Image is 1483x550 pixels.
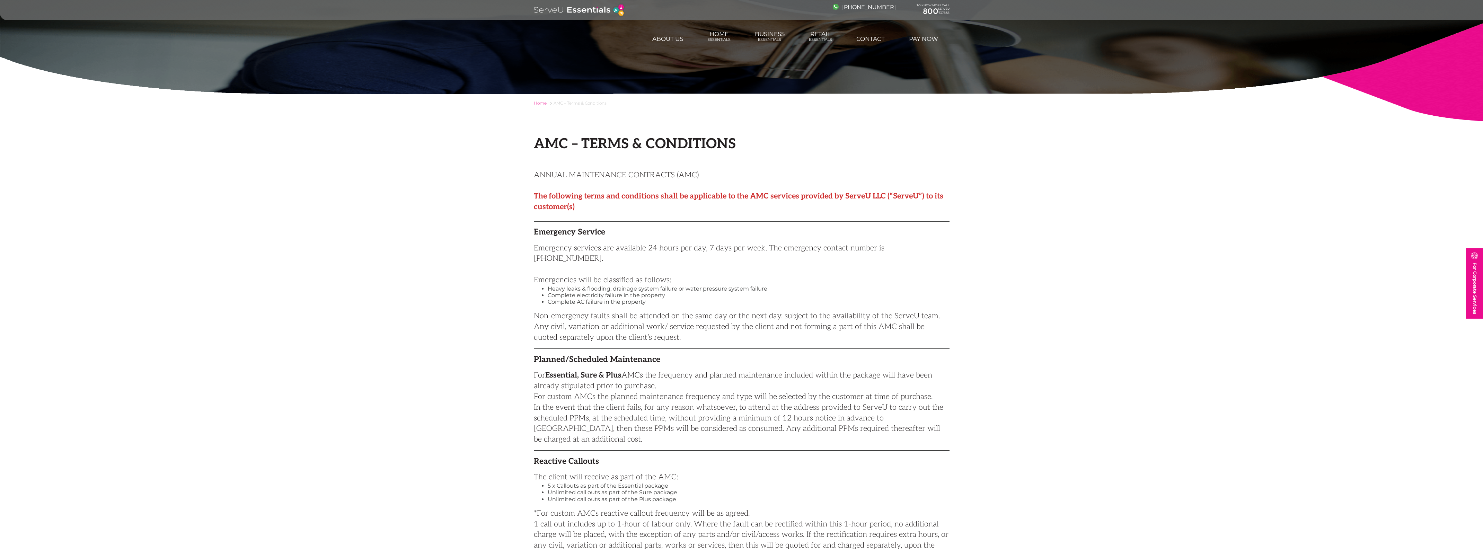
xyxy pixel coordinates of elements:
a: Home [534,100,547,106]
strong: Planned/Scheduled Maintenance [534,355,660,364]
a: BusinessEssentials [754,27,786,46]
strong: Essential, Sure & Plus [545,371,621,380]
span: AMC – Terms & Conditions [554,100,607,106]
p: In the event that the client fails, for any reason whatsoever, to attend at the address provided ... [534,402,950,445]
p: Emergency services are available 24 hours per day, 7 days per week. The emergency contact number ... [534,243,950,285]
div: TO KNOW MORE CALL SERVEU [917,4,950,16]
li: Unlimited call outs as part of the Sure package [548,489,950,496]
span: Essentials [809,37,832,42]
h2: AMC – Terms & Conditions [534,136,950,152]
span: Essentials [707,37,731,42]
img: image [833,4,839,10]
li: Unlimited call outs as part of the Plus package [548,496,950,503]
li: Heavy leaks & flooding, drainage system failure or water pressure system failure [548,285,950,292]
p: ANNUAL MAINTENANCE CONTRACTS (AMC) [534,170,950,212]
li: Complete AC failure in the property [548,299,950,305]
a: For Corporate Services [1466,248,1483,319]
span: 800 [923,7,938,16]
a: RetailEssentials [808,27,833,46]
a: 800737838 [917,7,950,16]
li: 5 x Callouts as part of the Essential package [548,482,950,489]
strong: The following terms and conditions shall be applicable to the AMC services provided by ServeU LLC... [534,192,943,211]
a: Contact [855,32,886,46]
p: Any civil, variation or additional work/ service requested by the client and not forming a part o... [534,321,950,343]
a: [PHONE_NUMBER] [833,4,896,10]
img: image [1471,252,1478,259]
li: Complete electricity failure in the property [548,292,950,299]
p: Non-emergency faults shall be attended on the same day or the next day, subject to the availabili... [534,311,950,321]
p: The client will receive as part of the AMC: [534,472,950,482]
a: HomeEssentials [706,27,732,46]
a: About us [651,32,684,46]
span: Essentials [755,37,785,42]
strong: Emergency Service [534,227,605,237]
p: For custom AMCs the planned maintenance frequency and type will be selected by the customer at ti... [534,391,950,402]
strong: Reactive Callouts [534,456,599,466]
a: Pay Now [908,32,939,46]
p: *For custom AMCs reactive callout frequency will be as agreed. [534,508,950,519]
img: logo [534,3,625,17]
p: For AMCs the frequency and planned maintenance included within the package will have been already... [534,370,950,391]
